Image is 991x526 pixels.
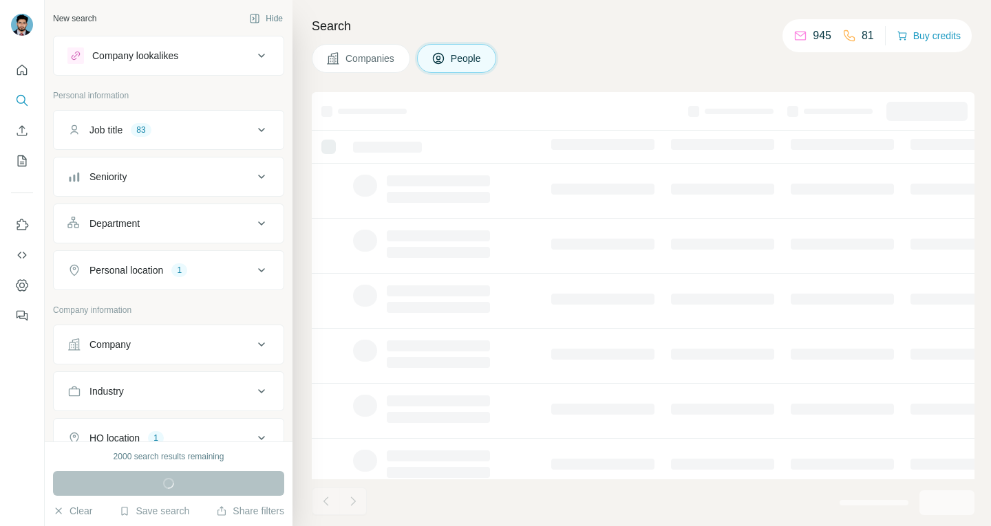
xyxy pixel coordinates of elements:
[862,28,874,44] p: 81
[11,273,33,298] button: Dashboard
[54,375,284,408] button: Industry
[11,243,33,267] button: Use Surfe API
[53,304,284,316] p: Company information
[131,124,151,136] div: 83
[89,123,122,137] div: Job title
[54,160,284,193] button: Seniority
[54,254,284,287] button: Personal location1
[11,118,33,143] button: Enrich CSV
[53,89,284,102] p: Personal information
[171,264,187,276] div: 1
[11,149,33,173] button: My lists
[53,12,96,25] div: New search
[11,88,33,113] button: Search
[11,212,33,237] button: Use Surfe on LinkedIn
[451,52,482,65] span: People
[11,58,33,83] button: Quick start
[54,39,284,72] button: Company lookalikes
[54,113,284,146] button: Job title83
[813,28,831,44] p: 945
[119,504,189,518] button: Save search
[89,217,140,230] div: Department
[89,170,127,184] div: Seniority
[54,207,284,240] button: Department
[89,431,140,445] div: HQ location
[11,303,33,328] button: Feedback
[92,49,178,63] div: Company lookalikes
[114,450,224,463] div: 2000 search results remaining
[345,52,396,65] span: Companies
[89,338,131,351] div: Company
[89,384,124,398] div: Industry
[11,14,33,36] img: Avatar
[89,263,163,277] div: Personal location
[239,8,292,29] button: Hide
[54,421,284,454] button: HQ location1
[54,328,284,361] button: Company
[312,17,974,36] h4: Search
[216,504,284,518] button: Share filters
[897,26,961,45] button: Buy credits
[53,504,92,518] button: Clear
[148,432,164,444] div: 1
